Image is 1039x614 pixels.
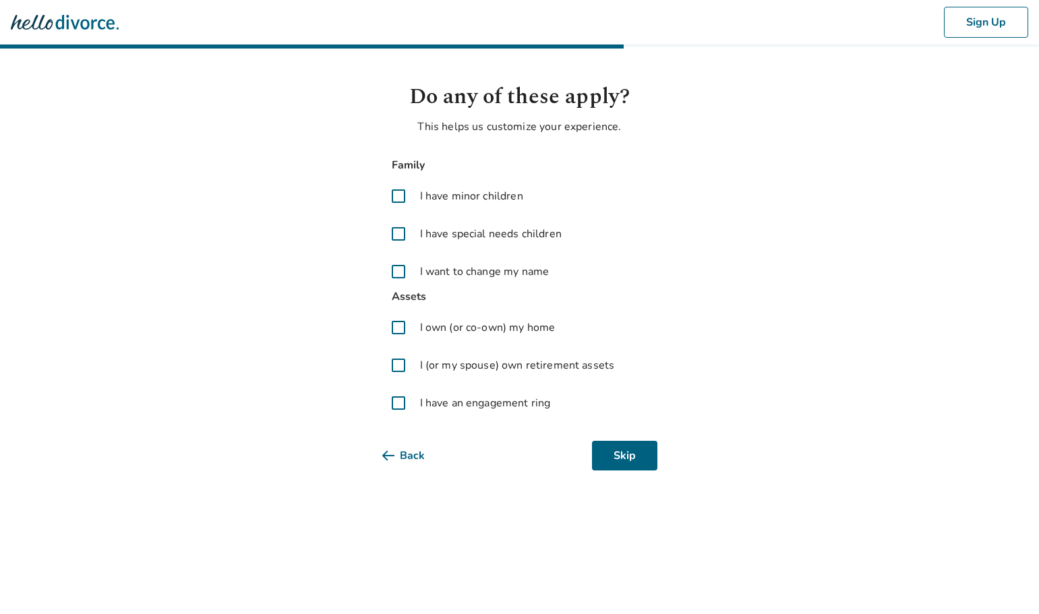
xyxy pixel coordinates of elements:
[972,549,1039,614] iframe: Chat Widget
[420,395,551,411] span: I have an engagement ring
[420,264,550,280] span: I want to change my name
[420,357,615,373] span: I (or my spouse) own retirement assets
[420,319,556,336] span: I own (or co-own) my home
[382,156,657,175] span: Family
[420,226,562,242] span: I have special needs children
[382,288,657,306] span: Assets
[944,7,1028,38] button: Sign Up
[592,441,657,470] button: Skip
[382,441,446,470] button: Back
[382,81,657,113] h1: Do any of these apply?
[11,9,119,36] img: Hello Divorce Logo
[420,188,523,204] span: I have minor children
[382,119,657,135] p: This helps us customize your experience.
